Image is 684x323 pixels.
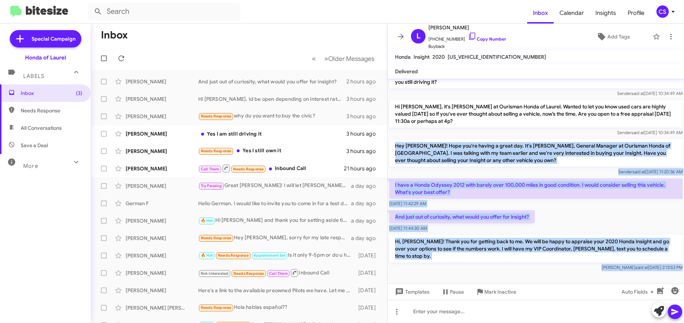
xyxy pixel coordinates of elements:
span: Calendar [554,3,590,24]
div: [PERSON_NAME] [126,235,198,242]
div: [PERSON_NAME] [126,130,198,137]
span: Inbox [21,90,82,97]
div: [PERSON_NAME] [126,148,198,155]
span: Needs Response [233,271,264,276]
div: Inbound Call [198,164,344,173]
div: 21 hours ago [344,165,382,172]
div: [DATE] [355,304,382,311]
div: Here's a link to the available preowned Pilots we have. Let me know when you would like to come i... [198,287,355,294]
span: Appointment Set [253,253,285,258]
a: Inbox [527,3,554,24]
div: why do you want to buy the civic? [198,112,346,120]
div: [PERSON_NAME] [126,269,198,277]
span: said at [631,91,644,96]
span: Try Pausing [201,183,222,188]
span: Special Campaign [32,35,76,42]
span: Save a Deal [21,142,48,149]
span: Needs Response [201,149,232,153]
span: Call Them [269,271,288,276]
p: I have a Honda Odyssey 2012 with barely over 100,000 miles in good condition. I would consider se... [389,178,683,199]
div: [PERSON_NAME] [126,78,198,85]
span: [PERSON_NAME] [DATE] 2:13:53 PM [602,265,683,270]
div: 3 hours ago [346,130,382,137]
div: 3 hours ago [346,95,382,103]
button: Mark Inactive [470,285,522,298]
p: Hi, [PERSON_NAME]! Thank you for getting back to me. We will be happy to appraise your 2020 Honda... [389,235,683,262]
div: a day ago [351,217,382,224]
div: [PERSON_NAME] [PERSON_NAME] [126,304,198,311]
span: said at [632,169,645,174]
span: said at [635,265,648,270]
a: Special Campaign [10,30,81,47]
div: [PERSON_NAME] [126,217,198,224]
button: Next [320,51,379,66]
span: Honda [395,54,411,60]
span: Needs Response [218,253,249,258]
div: [PERSON_NAME] [126,113,198,120]
a: Profile [622,3,650,24]
div: Hi [PERSON_NAME] and thank you for setting aside time with us. Please text “Y” or “Yes” to confir... [198,216,351,225]
span: 🔥 Hot [201,253,213,258]
div: Hey [PERSON_NAME], sorry for my late response. I did connect with your shop on the Prologue. [PER... [198,234,351,242]
span: Mark Inactive [484,285,516,298]
div: Hola hablas español?? [198,303,355,312]
span: » [324,54,328,63]
span: Needs Response [201,236,232,240]
span: « [312,54,316,63]
div: CS [656,5,669,18]
span: said at [631,130,644,135]
input: Search [88,3,240,20]
a: Insights [590,3,622,24]
span: Templates [394,285,429,298]
span: Add Tags [607,30,630,43]
span: Sender [DATE] 10:34:49 AM [617,91,683,96]
span: Needs Response [201,305,232,310]
a: Copy Number [468,36,506,42]
span: More [23,163,38,169]
div: [DATE] [355,287,382,294]
div: [DATE] [355,269,382,277]
div: Honda of Laurel [25,54,66,61]
div: [PERSON_NAME] [126,95,198,103]
div: Yes I am still driving it [198,130,346,137]
div: [PERSON_NAME] [126,287,198,294]
p: Hi [PERSON_NAME], it's [PERSON_NAME] at Ourisman Honda of Laurel. Wanted to let you know used car... [389,100,683,128]
span: [US_VEHICLE_IDENTIFICATION_NUMBER] [448,54,546,60]
h1: Inbox [101,29,128,41]
span: Sender [DATE] 11:20:36 AM [618,169,683,174]
span: Auto Fields [622,285,656,298]
span: (3) [76,90,82,97]
span: Insight [414,54,429,60]
div: Inbound Call [198,268,355,277]
button: Add Tags [577,30,649,43]
span: 🔥 Hot [201,218,213,223]
span: Needs Response [21,107,82,114]
div: 3 hours ago [346,113,382,120]
div: [PERSON_NAME] [126,252,198,259]
div: And just out of curiosity, what would you offer for insight? [198,78,346,85]
div: [PERSON_NAME] [126,165,198,172]
button: Templates [388,285,435,298]
span: 2020 [432,54,445,60]
div: a day ago [351,182,382,190]
div: 2 hours ago [346,78,382,85]
span: Needs Response [233,167,264,171]
div: Great [PERSON_NAME]! I will let [PERSON_NAME], your VIP Service Trade Advocate follow up with you... [198,182,351,190]
span: Delivered [395,68,418,75]
span: L [416,30,420,42]
span: All Conversations [21,124,62,132]
span: [PERSON_NAME] [428,23,506,32]
span: [DATE] 11:42:29 AM [389,201,426,206]
p: Hey [PERSON_NAME]! Hope you're having a great day. It's [PERSON_NAME], General Manager at Ourisma... [389,139,683,167]
button: CS [650,5,676,18]
div: [DATE] [355,252,382,259]
nav: Page navigation example [308,51,379,66]
span: [PHONE_NUMBER] [428,32,506,43]
div: a day ago [351,235,382,242]
span: Not-Interested [201,271,229,276]
div: Hello German. I would like to invite you to come in for a test drive of the 2026 Honda Civic Si. ... [198,200,351,207]
button: Auto Fields [616,285,662,298]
